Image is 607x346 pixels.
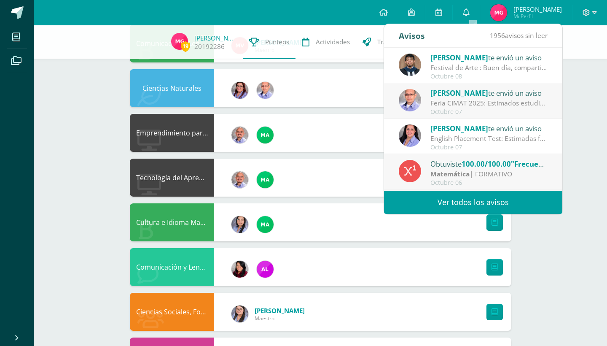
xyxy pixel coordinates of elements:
a: Punteos [243,25,295,59]
a: Actividades [295,25,356,59]
img: cd351d3d8a4001e278b4be47b7b4112c.png [231,216,248,233]
div: te envió un aviso [430,123,548,134]
span: Punteos [265,38,289,46]
img: fcfe301c019a4ea5441e6928b14c91ea.png [399,124,421,147]
span: avisos sin leer [490,31,548,40]
div: Octubre 07 [430,144,548,151]
img: 17db063816693a26b2c8d26fdd0faec0.png [231,305,248,322]
span: Actividades [316,38,350,46]
img: 636fc591f85668e7520e122fec75fd4f.png [399,89,421,111]
div: Emprendimiento para la Productividad y Robótica [130,114,214,152]
img: fda4ebce342fd1e8b3b59cfba0d95288.png [231,82,248,99]
img: a19cd680220bd78b3c27cf76f90ce5a3.png [171,33,188,50]
span: [PERSON_NAME] [430,53,488,62]
div: Avisos [399,24,425,47]
a: 20192286 [194,42,225,51]
span: [PERSON_NAME] [255,306,305,315]
img: 76a244d885c867e4cb840cf5c655c3b2.png [257,171,274,188]
span: [PERSON_NAME] [430,124,488,133]
div: Obtuviste en [430,158,548,169]
span: 19 [181,41,190,51]
img: f4ddca51a09d81af1cee46ad6847c426.png [231,171,248,188]
div: Octubre 06 [430,179,548,187]
a: [PERSON_NAME] [194,34,236,42]
a: Trayectoria [356,25,417,59]
img: a19cd680220bd78b3c27cf76f90ce5a3.png [490,4,507,21]
div: English Placement Test: Estimadas familias maristas de Liceo Guatemala, Es un gusto saludarles y ... [430,134,548,143]
img: 1395cc2228810b8e70f48ddc66b3ae79.png [399,54,421,76]
div: Cultura e Idioma Maya, Garífuna o Xinca [130,203,214,241]
span: [PERSON_NAME] [430,88,488,98]
div: Ciencias Sociales, Formación Ciudadana e Interculturalidad [130,293,214,331]
img: 374004a528457e5f7e22f410c4f3e63e.png [231,261,248,278]
div: Comunicación y Lenguaje, Idioma Extranjero Inglés [130,248,214,286]
div: Feria CIMAT 2025: Estimados estudiantes Por este medio, los departamentos de Ciencias, Arte y Tec... [430,98,548,108]
div: Octubre 07 [430,108,548,116]
span: Trayectoria [377,38,411,46]
div: Ciencias Naturales [130,69,214,107]
a: Ver todos los avisos [384,191,562,214]
div: te envió un aviso [430,52,548,63]
strong: Matemática [430,169,470,178]
div: Octubre 08 [430,73,548,80]
div: | FORMATIVO [430,169,548,179]
div: Festival de Arte : Buen día, compartimos información importante sobre nuestro festival artístico.... [430,63,548,73]
img: 8866475198638e21c75a704fcd13ce2b.png [257,216,274,233]
span: 100.00/100.00 [462,159,511,169]
span: Maestro [255,315,305,322]
div: Tecnología del Aprendizaje y la Comunicación [130,159,214,197]
img: 76a244d885c867e4cb840cf5c655c3b2.png [257,127,274,143]
img: 775a36a8e1830c9c46756a1d4adc11d7.png [257,261,274,278]
span: Mi Perfil [513,13,562,20]
span: 1956 [490,31,505,40]
span: [PERSON_NAME] [513,5,562,14]
img: 636fc591f85668e7520e122fec75fd4f.png [257,82,274,99]
div: te envió un aviso [430,87,548,98]
img: f4ddca51a09d81af1cee46ad6847c426.png [231,127,248,143]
